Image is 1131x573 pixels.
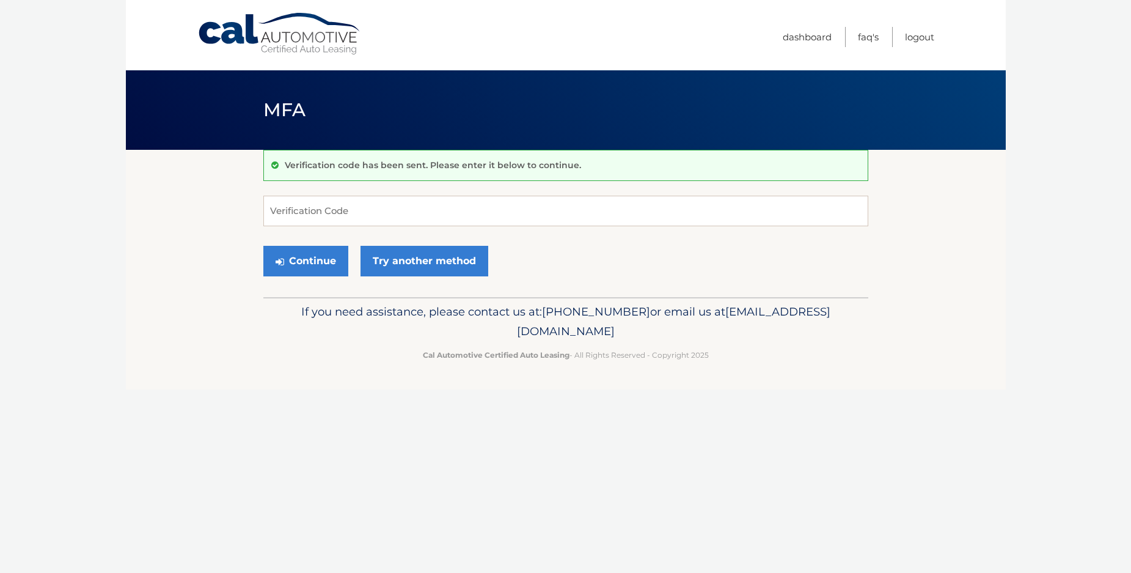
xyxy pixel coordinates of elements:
strong: Cal Automotive Certified Auto Leasing [423,350,569,360]
p: Verification code has been sent. Please enter it below to continue. [285,160,581,171]
a: Cal Automotive [197,12,362,56]
span: [PHONE_NUMBER] [542,305,650,319]
p: If you need assistance, please contact us at: or email us at [271,302,860,341]
p: - All Rights Reserved - Copyright 2025 [271,349,860,361]
span: [EMAIL_ADDRESS][DOMAIN_NAME] [517,305,830,338]
button: Continue [263,246,348,276]
a: FAQ's [858,27,879,47]
a: Dashboard [783,27,832,47]
a: Try another method [361,246,488,276]
a: Logout [905,27,934,47]
span: MFA [263,98,306,121]
input: Verification Code [263,196,868,226]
